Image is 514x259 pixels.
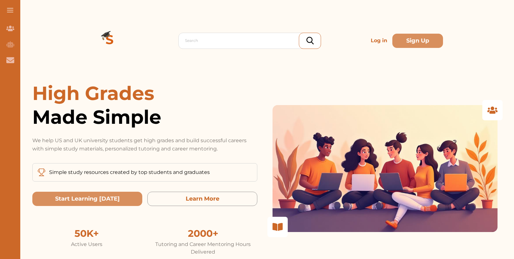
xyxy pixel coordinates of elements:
[149,241,257,256] div: Tutoring and Career Mentoring Hours Delivered
[32,241,141,248] div: Active Users
[306,37,314,44] img: search_icon
[32,105,257,129] span: Made Simple
[149,226,257,241] div: 2000+
[368,34,390,47] p: Log in
[87,18,132,63] img: Logo
[392,34,443,48] button: Sign Up
[32,192,142,206] button: Start Learning Today
[147,192,257,206] button: Learn More
[32,226,141,241] div: 50K+
[32,136,257,153] p: We help US and UK university students get high grades and build successful careers with simple st...
[49,169,210,176] p: Simple study resources created by top students and graduates
[32,82,154,105] span: High Grades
